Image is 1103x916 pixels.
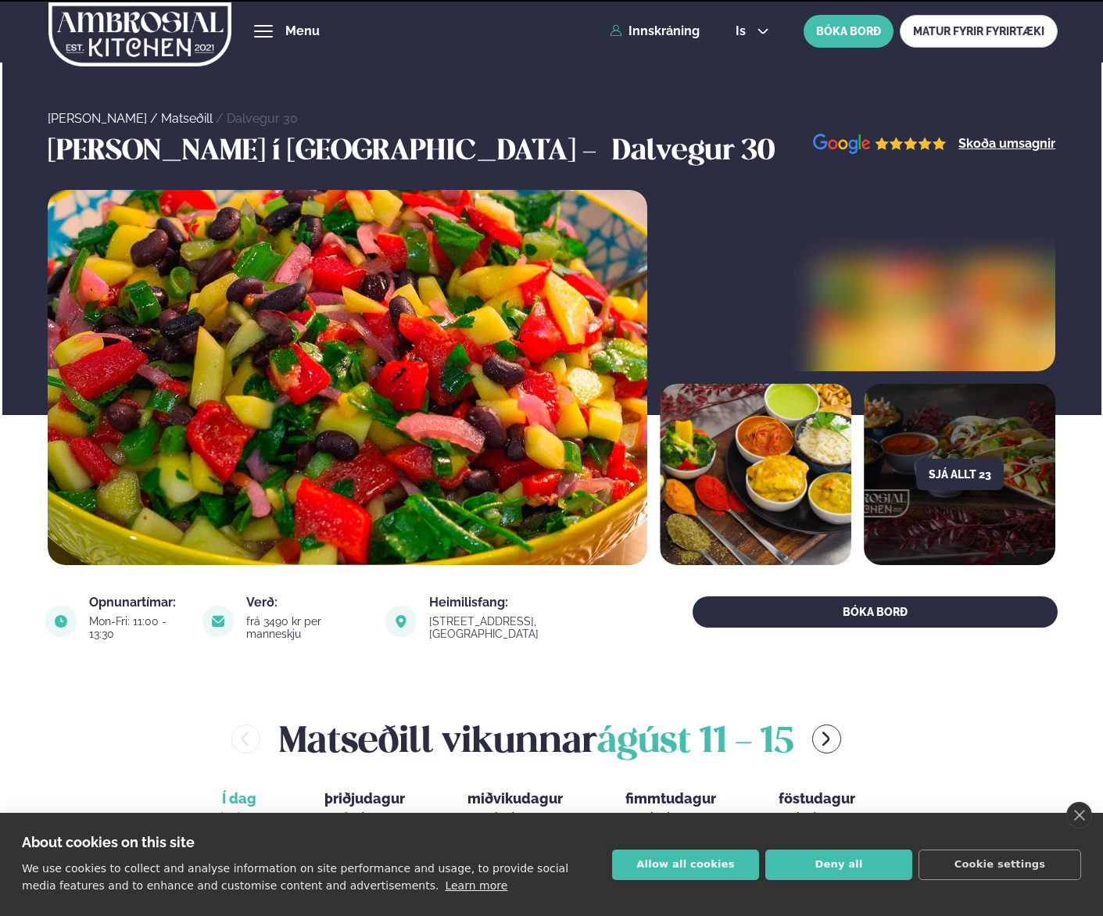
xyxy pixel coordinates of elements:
a: Matseðill [161,111,213,126]
a: Learn more [445,879,507,892]
button: is [723,25,782,38]
div: ágú. 14 [625,808,716,827]
img: image alt [385,606,417,637]
img: image alt [45,606,77,637]
a: MATUR FYRIR FYRIRTÆKI [900,15,1058,48]
h3: [PERSON_NAME] í [GEOGRAPHIC_DATA] - [48,134,604,171]
span: föstudagur [779,790,855,807]
img: image alt [202,606,234,637]
span: fimmtudagur [625,790,716,807]
span: is [736,25,750,38]
button: Í dag ágú. 11 [205,783,274,835]
button: þriðjudagur ágú. 12 [312,783,417,835]
button: menu-btn-left [231,725,260,753]
button: Allow all cookies [612,850,759,880]
h3: Dalvegur 30 [612,134,775,171]
button: föstudagur ágú. 15 [766,783,868,835]
img: image alt [660,384,851,565]
div: ágú. 13 [467,808,563,827]
button: BÓKA BORÐ [804,15,894,48]
a: [PERSON_NAME] [48,111,147,126]
span: miðvikudagur [467,790,563,807]
div: Opnunartímar: [89,596,184,609]
span: / [150,111,161,126]
div: ágú. 12 [324,808,405,827]
div: [STREET_ADDRESS], [GEOGRAPHIC_DATA] [429,615,630,640]
div: ágú. 15 [779,808,855,827]
div: ágú. 11 [217,808,262,827]
img: image alt [48,190,647,565]
h2: Matseðill vikunnar [279,714,793,764]
span: ágúst 11 - 15 [597,725,793,760]
button: Deny all [765,850,912,880]
button: menu-btn-right [812,725,841,753]
a: Innskráning [610,24,700,38]
strong: About cookies on this site [22,834,195,850]
a: Dalvegur 30 [227,111,298,126]
button: Sjá allt 23 [916,459,1004,490]
button: hamburger [254,22,273,41]
img: logo [48,2,231,66]
button: Cookie settings [919,850,1081,880]
div: Heimilisfang: [429,596,630,609]
a: link [429,624,630,643]
p: We use cookies to collect and analyse information on site performance and usage, to provide socia... [22,862,568,892]
img: image alt [813,134,947,155]
button: miðvikudagur ágú. 13 [455,783,575,835]
div: frá 3490 kr per manneskju [246,615,367,640]
span: Í dag [217,789,262,808]
div: Mon-Fri: 11:00 - 13:30 [89,615,184,640]
button: fimmtudagur ágú. 14 [613,783,729,835]
a: Skoða umsagnir [958,138,1055,150]
span: þriðjudagur [324,790,405,807]
a: close [1066,802,1092,828]
span: / [216,111,227,126]
button: BÓKA BORÐ [693,596,1058,628]
div: Verð: [246,596,367,609]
